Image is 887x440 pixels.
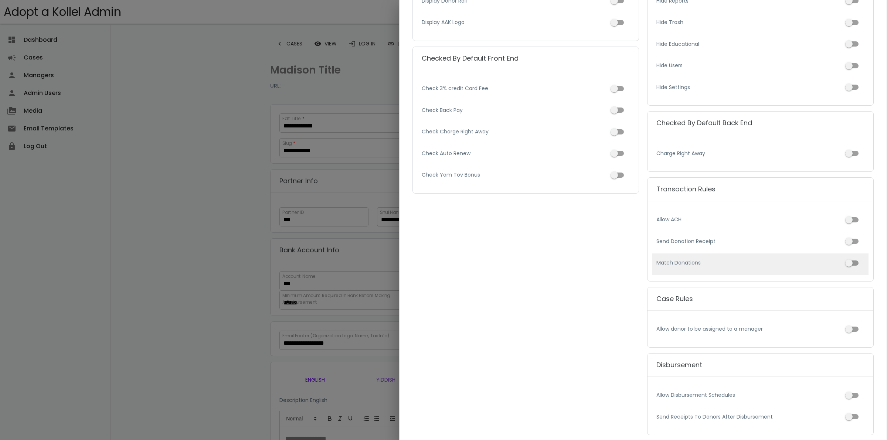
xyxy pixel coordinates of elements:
label: Allow donor to be assigned to a manager [656,325,864,333]
label: Display AAK Logo [422,18,630,26]
label: Send Donation Receipt [656,238,864,245]
p: Checked by Default Back End [656,117,752,129]
label: Check Back Pay [422,106,630,114]
p: Disbursement [656,359,702,371]
label: Allow Disbursement Schedules [656,391,864,399]
label: Check Yom Tov Bonus [422,171,630,179]
label: Hide Users [656,62,864,69]
label: Allow ACH [656,216,864,224]
label: Charge Right Away [656,150,864,157]
label: Check Charge Right Away [422,128,630,136]
p: Checked by Default Front End [422,53,519,64]
label: Hide Educational [656,40,864,48]
label: Match Donations [656,259,864,267]
p: Transaction Rules [656,184,716,195]
label: Check 3% credit Card Fee [422,85,630,92]
label: Hide Settings [656,83,864,91]
p: Case Rules [656,293,693,305]
label: Send Receipts To Donors After Disbursement [656,413,864,421]
label: Hide Trash [656,18,864,26]
label: Check Auto Renew [422,150,630,157]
